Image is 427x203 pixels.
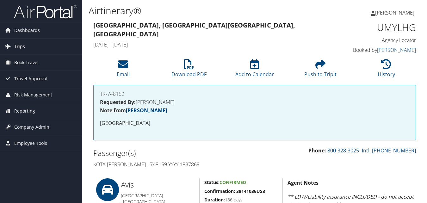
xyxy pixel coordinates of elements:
strong: Requested By: [100,99,136,106]
p: [GEOGRAPHIC_DATA] [100,119,409,127]
h5: 186 days [204,197,278,203]
span: Risk Management [14,87,52,103]
img: airportal-logo.png [14,4,77,19]
h1: UMYLHG [343,21,416,34]
strong: [GEOGRAPHIC_DATA], [GEOGRAPHIC_DATA] [GEOGRAPHIC_DATA], [GEOGRAPHIC_DATA] [93,21,295,38]
a: [PERSON_NAME] [377,46,416,53]
a: Download PDF [171,63,207,78]
h4: Agency Locator [343,37,416,44]
strong: Agent Notes [288,179,319,186]
h4: [PERSON_NAME] [100,100,409,105]
a: [PERSON_NAME] [371,3,421,22]
h2: Avis [121,179,195,190]
a: Push to Tripit [304,63,337,78]
h4: Booked by [343,46,416,53]
h4: [DATE] - [DATE] [93,41,333,48]
a: 800-328-3025- Intl. [PHONE_NUMBER] [327,147,416,154]
span: Trips [14,39,25,54]
a: History [378,63,395,78]
strong: Phone: [308,147,326,154]
strong: Duration: [204,197,225,203]
strong: Status: [204,179,220,185]
a: Email [117,63,130,78]
span: Dashboards [14,22,40,38]
h1: Airtinerary® [89,4,310,17]
strong: Confirmation: 38141036US3 [204,188,265,194]
span: Company Admin [14,119,49,135]
h2: Passenger(s) [93,148,250,158]
h4: TR-748159 [100,91,409,96]
span: Confirmed [220,179,246,185]
strong: Note from [100,107,167,114]
span: Reporting [14,103,35,119]
span: [PERSON_NAME] [375,9,414,16]
h4: Kota [PERSON_NAME] - 748159 YYYY 1837869 [93,161,250,168]
span: Employee Tools [14,135,47,151]
span: Book Travel [14,55,39,71]
a: Add to Calendar [235,63,274,78]
a: [PERSON_NAME] [126,107,167,114]
span: Travel Approval [14,71,47,87]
